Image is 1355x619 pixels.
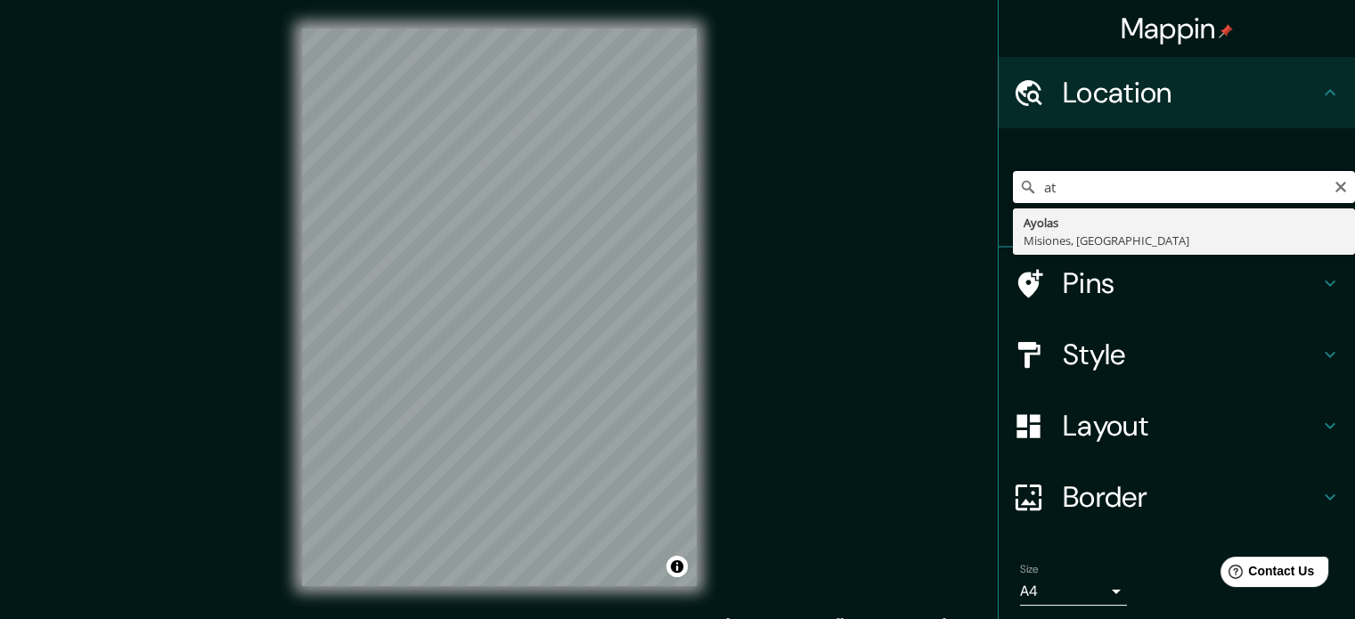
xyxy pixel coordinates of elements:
[1020,562,1039,577] label: Size
[666,556,688,577] button: Toggle attribution
[999,461,1355,533] div: Border
[1121,11,1234,46] h4: Mappin
[1063,479,1319,515] h4: Border
[1013,171,1355,203] input: Pick your city or area
[1063,337,1319,372] h4: Style
[1063,408,1319,444] h4: Layout
[1024,214,1344,232] div: Ayolas
[1063,265,1319,301] h4: Pins
[1219,24,1233,38] img: pin-icon.png
[302,29,697,586] canvas: Map
[1063,75,1319,110] h4: Location
[1024,232,1344,249] div: Misiones, [GEOGRAPHIC_DATA]
[999,390,1355,461] div: Layout
[1020,577,1127,606] div: A4
[1196,550,1335,599] iframe: Help widget launcher
[1334,177,1348,194] button: Clear
[999,248,1355,319] div: Pins
[999,57,1355,128] div: Location
[999,319,1355,390] div: Style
